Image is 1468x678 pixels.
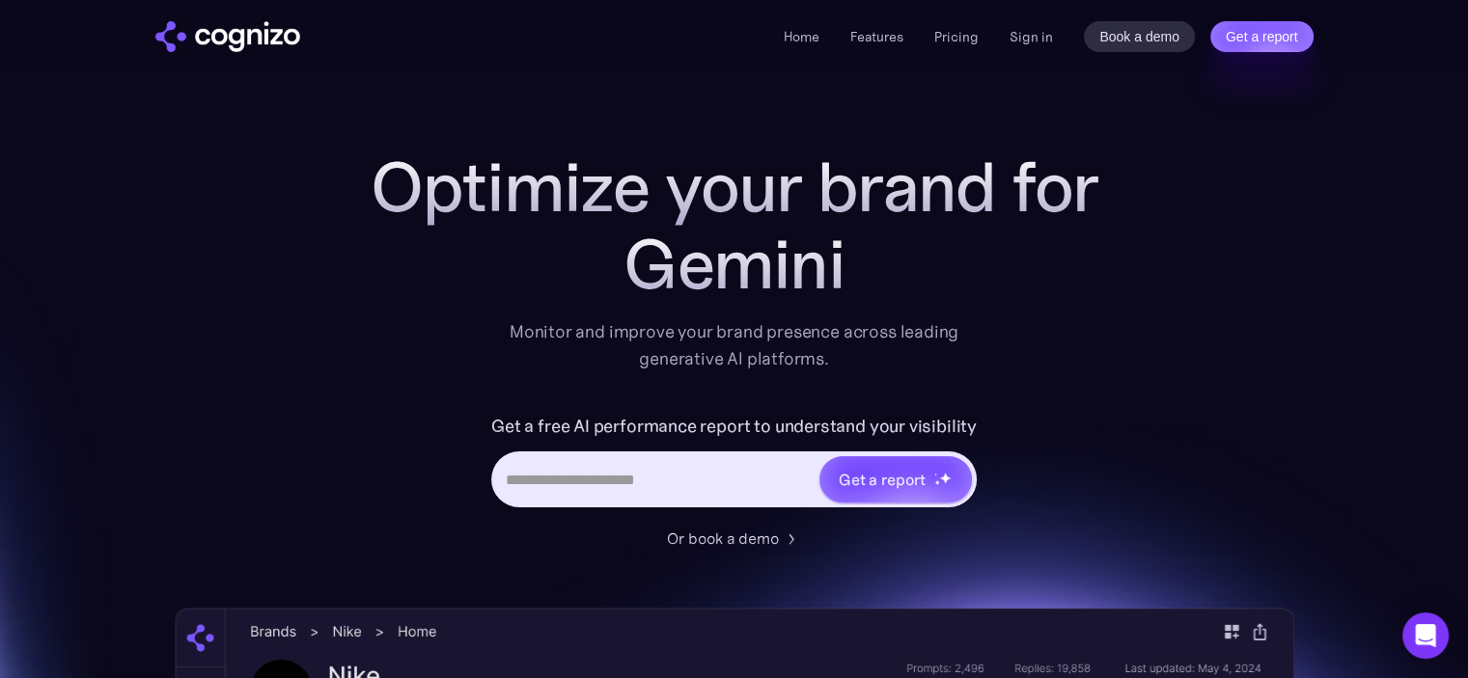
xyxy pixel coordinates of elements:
a: Book a demo [1084,21,1195,52]
img: star [934,479,941,486]
div: Or book a demo [667,527,779,550]
a: Get a reportstarstarstar [817,454,974,504]
div: Monitor and improve your brand presence across leading generative AI platforms. [497,318,972,372]
a: Home [784,28,819,45]
div: Get a report [839,468,926,491]
img: star [934,473,937,475]
a: Or book a demo [667,527,802,550]
label: Get a free AI performance report to understand your visibility [491,411,977,442]
a: home [155,21,300,52]
div: Gemini [348,226,1121,303]
a: Get a report [1210,21,1314,52]
h1: Optimize your brand for [348,149,1121,226]
img: star [939,472,952,484]
img: cognizo logo [155,21,300,52]
div: Open Intercom Messenger [1402,612,1449,659]
a: Pricing [934,28,979,45]
a: Sign in [1010,25,1053,48]
form: Hero URL Input Form [491,411,977,517]
a: Features [850,28,903,45]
